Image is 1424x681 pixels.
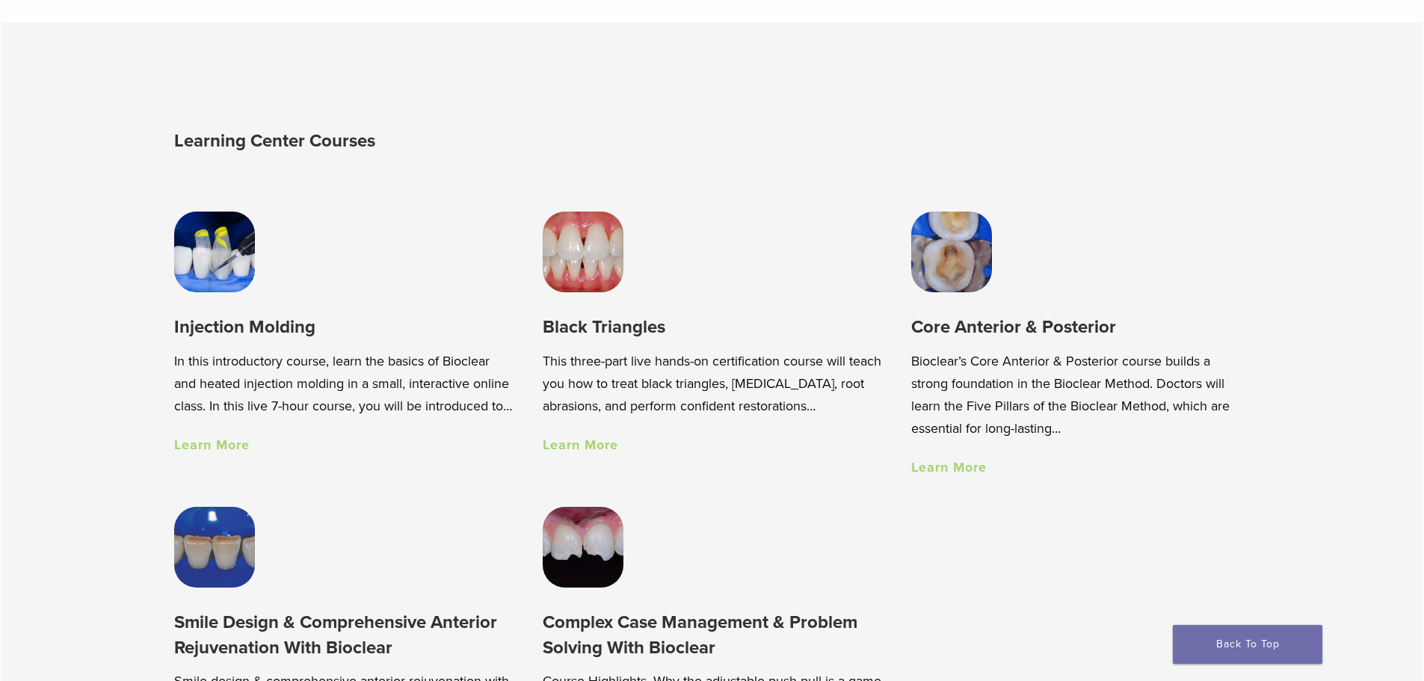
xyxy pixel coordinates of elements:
a: Learn More [543,437,618,453]
a: Back To Top [1173,625,1322,664]
p: In this introductory course, learn the basics of Bioclear and heated injection molding in a small... [174,350,513,417]
h2: Learning Center Courses [174,123,716,159]
h3: Injection Molding [174,315,513,339]
h3: Complex Case Management & Problem Solving With Bioclear [543,610,881,660]
a: Learn More [911,459,987,475]
p: This three-part live hands-on certification course will teach you how to treat black triangles, [... [543,350,881,417]
a: Learn More [174,437,250,453]
h3: Smile Design & Comprehensive Anterior Rejuvenation With Bioclear [174,610,513,660]
h3: Core Anterior & Posterior [911,315,1250,339]
h3: Black Triangles [543,315,881,339]
p: Bioclear’s Core Anterior & Posterior course builds a strong foundation in the Bioclear Method. Do... [911,350,1250,440]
